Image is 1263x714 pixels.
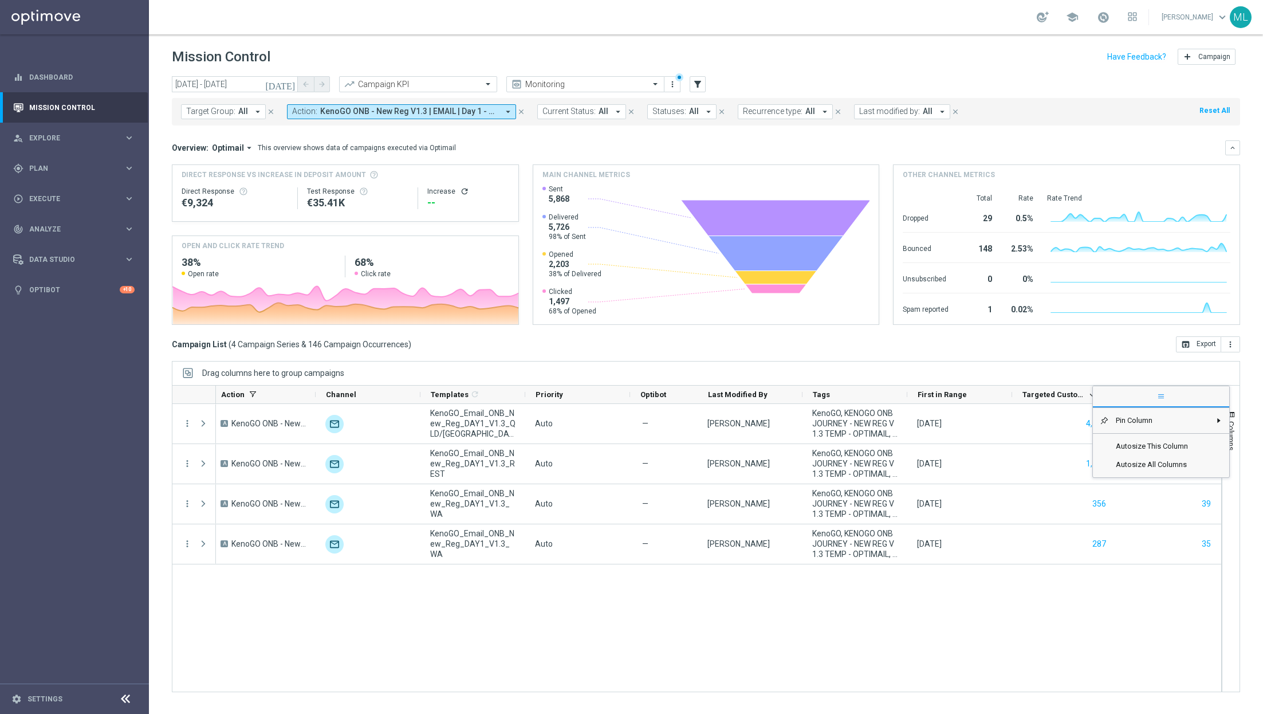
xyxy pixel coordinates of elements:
[647,104,717,119] button: Statuses: All arrow_drop_down
[1107,53,1166,61] input: Have Feedback?
[229,339,231,350] span: (
[549,232,586,241] span: 98% of Sent
[212,143,244,153] span: Optimail
[307,196,408,210] div: €35,409
[13,285,135,295] button: lightbulb Optibot +10
[13,225,135,234] div: track_changes Analyze keyboard_arrow_right
[626,105,636,118] button: close
[460,187,469,196] button: refresh
[642,458,648,469] span: —
[1085,457,1107,471] button: 1,132
[29,92,135,123] a: Mission Control
[1006,194,1033,203] div: Rate
[535,459,553,468] span: Auto
[917,499,942,509] div: 11 Jun 2025, Wednesday
[325,415,344,433] img: Optimail
[812,488,898,519] span: KenoGO, KENOGO ONB JOURNEY - NEW REG V1.3 TEMP - OPTIMAIL, KENOGO ONB JOURNEY - NEW REG V1.2 TARG...
[431,390,469,399] span: Templates
[738,104,833,119] button: Recurrence type: All arrow_drop_down
[258,143,456,153] div: This overview shows data of campaigns executed via Optimail
[238,107,248,116] span: All
[703,107,714,117] i: arrow_drop_down
[182,418,192,429] button: more_vert
[265,79,296,89] i: [DATE]
[542,107,596,116] span: Current Status:
[13,255,135,264] button: Data Studio keyboard_arrow_right
[549,213,586,222] span: Delivered
[903,208,949,226] div: Dropped
[307,187,408,196] div: Test Response
[172,49,270,65] h1: Mission Control
[812,528,898,559] span: KenoGO, KENOGO ONB JOURNEY - NEW REG V1.3 TEMP - OPTIMAIL, KENOGO ONB JOURNEY - NEW REG V1.2 TARG...
[652,107,686,116] span: Statuses:
[221,420,228,427] span: A
[689,107,699,116] span: All
[917,539,942,549] div: 13 Jun 2025, Friday
[408,339,411,350] span: )
[172,76,298,92] input: Select date range
[298,76,314,92] button: arrow_back
[1229,144,1237,152] i: keyboard_arrow_down
[917,418,942,429] div: 11 Jun 2025, Wednesday
[1176,336,1221,352] button: open_in_browser Export
[642,418,648,429] span: —
[1225,140,1240,155] button: keyboard_arrow_down
[430,488,516,519] span: KenoGO_Email_ONB_New_Reg_DAY1_V1.3_WA
[172,143,208,153] h3: Overview:
[962,208,992,226] div: 29
[292,107,317,116] span: Action:
[124,163,135,174] i: keyboard_arrow_right
[182,170,366,180] span: Direct Response VS Increase In Deposit Amount
[854,104,950,119] button: Last modified by: All arrow_drop_down
[549,307,596,316] span: 68% of Opened
[182,458,192,469] i: more_vert
[1221,336,1240,352] button: more_vert
[917,458,942,469] div: 11 Jun 2025, Wednesday
[667,77,678,91] button: more_vert
[675,73,683,81] div: There are unsaved changes
[707,458,770,469] div: Tina Wang
[813,390,830,399] span: Tags
[1006,269,1033,287] div: 0%
[427,196,509,210] div: --
[13,194,135,203] div: play_circle_outline Execute keyboard_arrow_right
[690,76,706,92] button: filter_alt
[11,694,22,704] i: settings
[1109,456,1210,474] span: Autosize All Columns
[13,133,23,143] i: person_search
[1198,104,1231,117] button: Reset All
[1198,53,1230,61] span: Campaign
[13,224,124,234] div: Analyze
[1183,52,1192,61] i: add
[267,108,275,116] i: close
[717,105,727,118] button: close
[549,222,586,232] span: 5,726
[325,495,344,513] img: Optimail
[231,539,306,549] span: KenoGO ONB - New Reg V1.3 | EMAIL | Day 4 - Spin 'n' GO + USPs
[29,226,124,233] span: Analyze
[221,390,245,399] span: Action
[325,535,344,554] img: Optimail
[937,107,947,117] i: arrow_drop_down
[640,390,666,399] span: Optibot
[208,143,258,153] button: Optimail arrow_drop_down
[517,108,525,116] i: close
[13,103,135,112] button: Mission Control
[221,540,228,547] span: A
[221,460,228,467] span: A
[707,418,770,429] div: Tina Wang
[1047,194,1230,203] div: Rate Trend
[1109,411,1210,430] span: Pin Column
[962,238,992,257] div: 148
[27,696,62,703] a: Settings
[859,107,920,116] span: Last modified by:
[182,256,336,269] h2: 38%
[325,455,344,473] img: Optimail
[599,107,608,116] span: All
[202,368,344,378] span: Drag columns here to group campaigns
[182,187,288,196] div: Direct Response
[266,105,276,118] button: close
[1181,340,1190,349] i: open_in_browser
[549,250,601,259] span: Opened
